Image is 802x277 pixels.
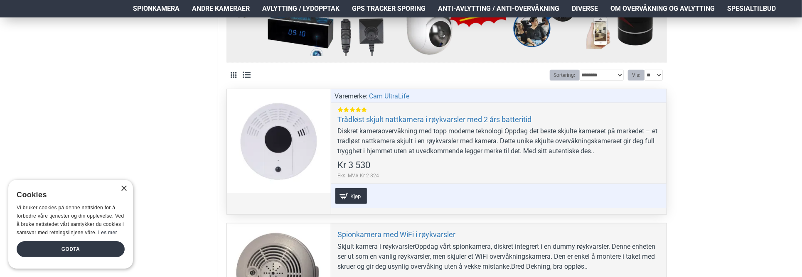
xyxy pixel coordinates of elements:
span: Vi bruker cookies på denne nettsiden for å forbedre våre tjenester og din opplevelse. Ved å bruke... [17,205,124,235]
span: Spesialtilbud [727,4,776,14]
span: Andre kameraer [192,4,250,14]
a: Les mer, opens a new window [98,230,117,235]
label: Sortering: [550,70,580,81]
div: Godta [17,241,125,257]
span: Anti-avlytting / Anti-overvåkning [438,4,559,14]
span: Kjøp [348,194,363,199]
span: Eks. MVA:Kr 2 824 [337,172,379,179]
a: Trådløst skjult nattkamera i røykvarsler med 2 års batteritid [337,115,531,124]
div: Close [121,186,127,192]
div: Diskret kameraovervåkning med topp moderne teknologi Oppdag det beste skjulte kameraet på markede... [337,126,660,156]
span: Diverse [572,4,598,14]
a: Cam UltraLife [369,91,409,101]
span: Spionkamera [133,4,180,14]
label: Vis: [628,70,645,81]
span: GPS Tracker Sporing [352,4,426,14]
span: Varemerke: [335,91,367,101]
span: Avlytting / Lydopptak [262,4,339,14]
a: Trådløst skjult nattkamera i røykvarsler med 2 års batteritid Trådløst skjult nattkamera i røykva... [227,89,331,193]
div: Skjult kamera i røykvarslerOppdag vårt spionkamera, diskret integrert i en dummy røykvarsler. Den... [337,242,660,272]
div: Cookies [17,186,119,204]
span: Om overvåkning og avlytting [610,4,715,14]
span: Kr 3 530 [337,161,370,170]
a: Spionkamera med WiFi i røykvarsler [337,230,455,239]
